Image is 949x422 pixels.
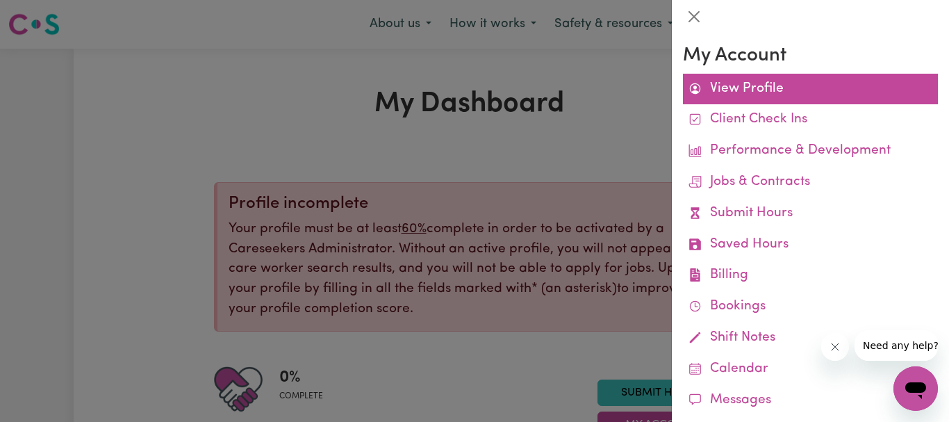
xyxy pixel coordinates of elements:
[821,333,849,361] iframe: Close message
[683,354,938,385] a: Calendar
[683,229,938,261] a: Saved Hours
[683,136,938,167] a: Performance & Development
[683,291,938,323] a: Bookings
[683,260,938,291] a: Billing
[683,6,705,28] button: Close
[683,198,938,229] a: Submit Hours
[893,366,938,411] iframe: Button to launch messaging window
[683,385,938,416] a: Messages
[8,10,84,21] span: Need any help?
[683,104,938,136] a: Client Check Ins
[683,74,938,105] a: View Profile
[683,44,938,68] h3: My Account
[683,323,938,354] a: Shift Notes
[683,167,938,198] a: Jobs & Contracts
[855,330,938,361] iframe: Message from company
